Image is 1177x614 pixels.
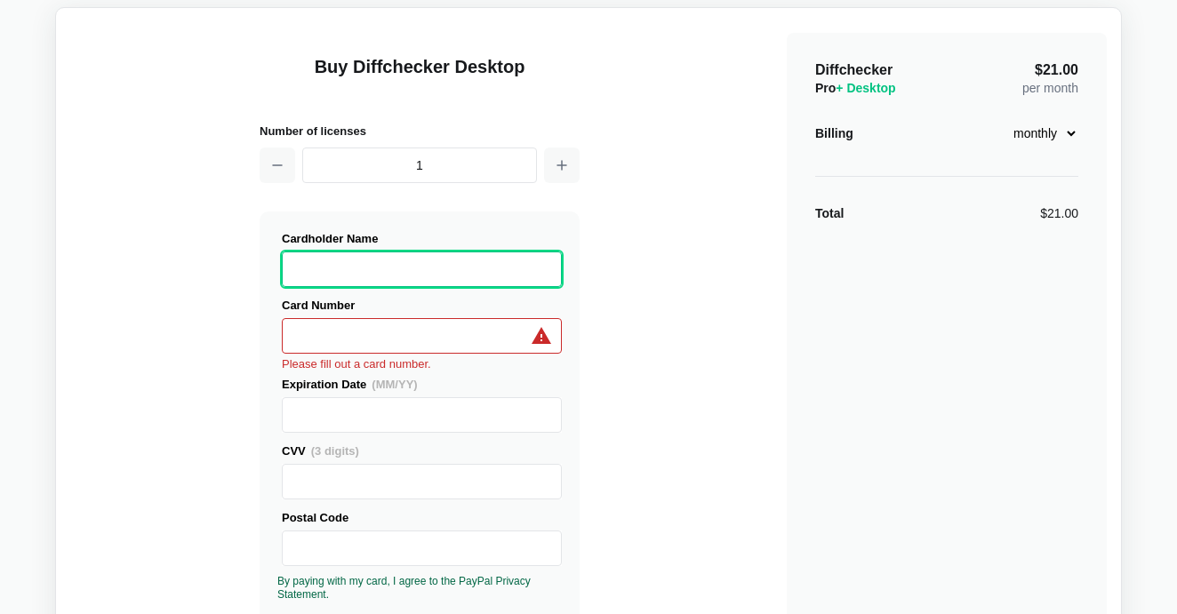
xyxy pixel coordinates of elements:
[290,398,554,432] iframe: Secure Credit Card Frame - Expiration Date
[282,508,562,527] div: Postal Code
[277,575,531,600] a: By paying with my card, I agree to the PayPal Privacy Statement.
[290,531,554,565] iframe: Secure Credit Card Frame - Postal Code
[260,54,580,100] h1: Buy Diffchecker Desktop
[282,229,562,248] div: Cardholder Name
[302,148,537,183] input: 1
[290,465,554,498] iframe: Secure Credit Card Frame - CVV
[815,81,896,95] span: Pro
[311,444,359,458] span: (3 digits)
[836,81,895,95] span: + Desktop
[372,378,417,391] span: (MM/YY)
[1040,204,1078,222] div: $21.00
[290,252,554,286] iframe: Secure Credit Card Frame - Cardholder Name
[282,375,562,394] div: Expiration Date
[282,356,562,372] div: Please fill out a card number.
[1035,63,1078,77] span: $21.00
[282,442,562,460] div: CVV
[815,62,893,77] span: Diffchecker
[815,206,844,220] strong: Total
[260,122,580,140] h2: Number of licenses
[1022,61,1078,97] div: per month
[282,296,562,315] div: Card Number
[815,124,853,142] div: Billing
[290,319,554,353] iframe: Secure Credit Card Frame - Credit Card Number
